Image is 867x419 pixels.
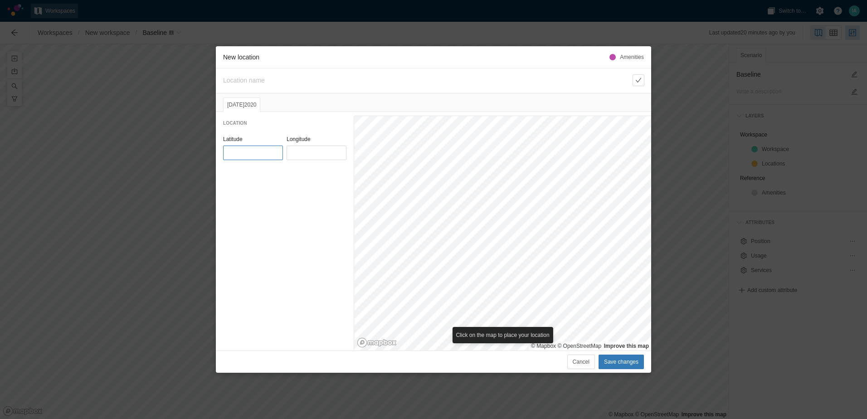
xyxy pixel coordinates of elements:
[223,119,247,127] h5: Location
[287,136,311,142] label: Longitude
[223,97,260,112] div: [DATE] 2020
[604,343,649,349] a: Map feedback
[357,337,397,348] a: Mapbox logo
[456,332,549,338] span: Click on the map to place your location
[604,357,638,366] span: Save changes
[216,52,602,62] span: New location
[573,357,589,366] span: Cancel
[557,343,601,349] a: OpenStreetMap
[223,136,243,142] label: Latitude
[216,46,651,373] div: New location
[620,53,644,62] span: Amenities
[531,343,556,349] a: Mapbox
